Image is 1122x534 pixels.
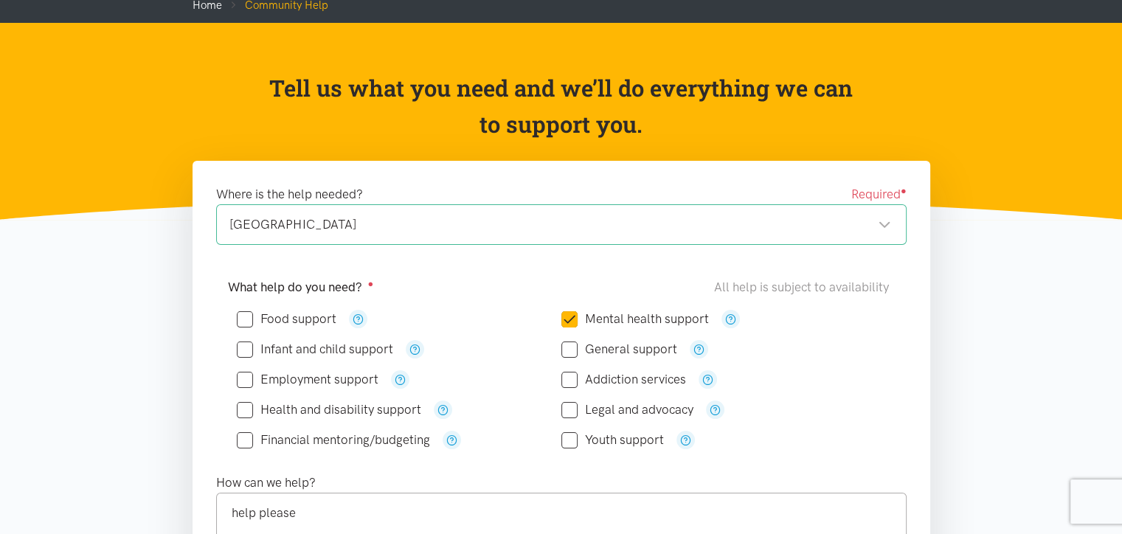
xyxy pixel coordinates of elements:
label: How can we help? [216,473,316,493]
div: All help is subject to availability [714,277,895,297]
p: Tell us what you need and we’ll do everything we can to support you. [268,70,854,143]
label: Youth support [561,434,664,446]
label: Employment support [237,373,378,386]
sup: ● [901,185,907,196]
sup: ● [368,278,374,289]
label: Where is the help needed? [216,184,363,204]
label: Addiction services [561,373,686,386]
label: Food support [237,313,336,325]
label: Mental health support [561,313,709,325]
label: Infant and child support [237,343,393,356]
label: Legal and advocacy [561,403,693,416]
span: Required [851,184,907,204]
label: What help do you need? [228,277,374,297]
div: [GEOGRAPHIC_DATA] [229,215,891,235]
label: Health and disability support [237,403,421,416]
label: Financial mentoring/budgeting [237,434,430,446]
label: General support [561,343,677,356]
